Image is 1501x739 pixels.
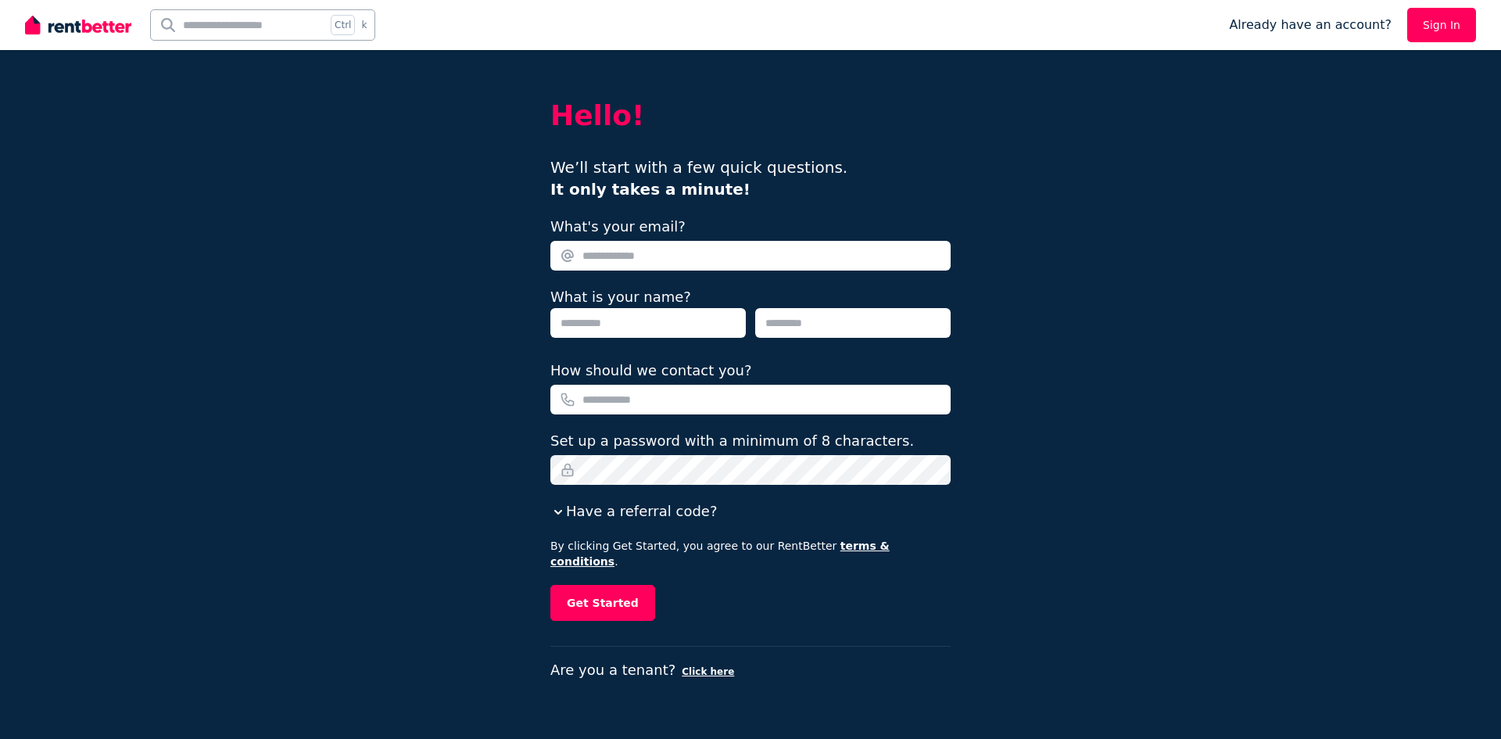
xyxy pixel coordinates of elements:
label: What's your email? [550,216,686,238]
span: We’ll start with a few quick questions. [550,158,847,199]
img: RentBetter [25,13,131,37]
label: Set up a password with a minimum of 8 characters. [550,430,914,452]
button: Have a referral code? [550,500,717,522]
a: Sign In [1407,8,1476,42]
label: What is your name? [550,289,691,305]
p: Are you a tenant? [550,659,951,681]
p: By clicking Get Started, you agree to our RentBetter . [550,538,951,569]
label: How should we contact you? [550,360,752,382]
b: It only takes a minute! [550,180,750,199]
span: k [361,19,367,31]
span: Already have an account? [1229,16,1392,34]
h2: Hello! [550,100,951,131]
span: Ctrl [331,15,355,35]
button: Get Started [550,585,655,621]
button: Click here [682,665,734,678]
